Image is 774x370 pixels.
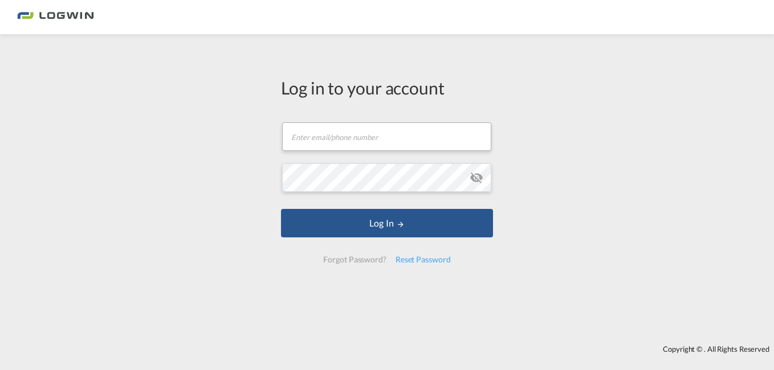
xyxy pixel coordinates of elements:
img: bc73a0e0d8c111efacd525e4c8ad7d32.png [17,5,94,30]
button: LOGIN [281,209,493,237]
div: Forgot Password? [319,249,390,270]
md-icon: icon-eye-off [470,171,483,184]
input: Enter email/phone number [282,122,491,151]
div: Log in to your account [281,76,493,100]
div: Reset Password [391,249,455,270]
